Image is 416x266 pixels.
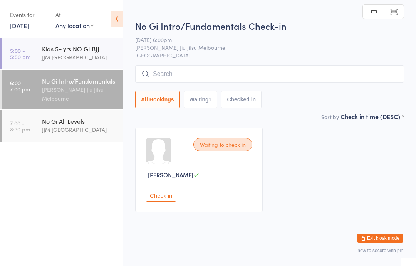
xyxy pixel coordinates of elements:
span: [PERSON_NAME] [148,171,193,179]
div: JJM [GEOGRAPHIC_DATA] [42,125,116,134]
div: Check in time (DESC) [341,112,404,121]
label: Sort by [321,113,339,121]
button: Waiting1 [184,91,218,108]
time: 6:00 - 7:00 pm [10,80,30,92]
a: 6:00 -7:00 pmNo Gi Intro/Fundamentals[PERSON_NAME] Jiu Jitsu Melbourne [2,70,123,109]
div: No Gi All Levels [42,117,116,125]
a: 7:00 -8:30 pmNo Gi All LevelsJJM [GEOGRAPHIC_DATA] [2,110,123,142]
span: [PERSON_NAME] Jiu Jitsu Melbourne [135,44,392,51]
time: 7:00 - 8:30 pm [10,120,30,132]
button: All Bookings [135,91,180,108]
div: [PERSON_NAME] Jiu Jitsu Melbourne [42,85,116,103]
div: At [55,8,94,21]
div: No Gi Intro/Fundamentals [42,77,116,85]
span: [GEOGRAPHIC_DATA] [135,51,404,59]
button: how to secure with pin [357,248,403,253]
div: Any location [55,21,94,30]
div: 1 [209,96,212,103]
button: Exit kiosk mode [357,234,403,243]
time: 5:00 - 5:50 pm [10,47,30,60]
div: Kids 5+ yrs NO GI BJJ [42,44,116,53]
a: 5:00 -5:50 pmKids 5+ yrs NO GI BJJJJM [GEOGRAPHIC_DATA] [2,38,123,69]
div: Events for [10,8,48,21]
button: Check in [146,190,176,202]
input: Search [135,65,404,83]
div: Waiting to check in [193,138,252,151]
h2: No Gi Intro/Fundamentals Check-in [135,19,404,32]
a: [DATE] [10,21,29,30]
button: Checked in [221,91,262,108]
div: JJM [GEOGRAPHIC_DATA] [42,53,116,62]
span: [DATE] 6:00pm [135,36,392,44]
